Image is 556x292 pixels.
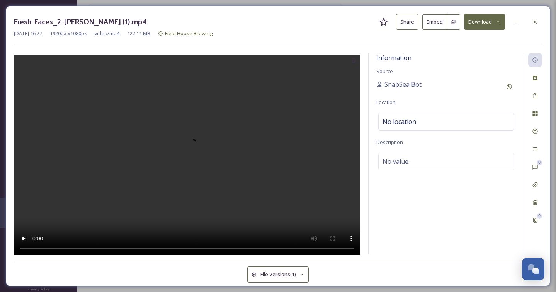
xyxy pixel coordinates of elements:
span: Information [376,53,411,62]
button: File Versions(1) [247,266,309,282]
span: video/mp4 [95,30,119,37]
span: 1920 px x 1080 px [50,30,87,37]
span: [DATE] 16:27 [14,30,42,37]
span: No location [383,117,416,126]
h3: Fresh-Faces_2-[PERSON_NAME] (1).mp4 [14,16,147,27]
span: Field House Brewing [165,30,213,37]
span: Description [376,139,403,146]
span: Location [376,99,396,106]
button: Download [464,14,505,30]
button: Embed [422,14,447,30]
span: No value. [383,157,410,166]
div: 0 [537,160,542,165]
button: Open Chat [522,258,544,280]
span: SnapSea Bot [384,80,422,89]
button: Share [396,14,418,30]
span: Source [376,68,393,75]
div: 0 [537,213,542,219]
span: 122.11 MB [127,30,150,37]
